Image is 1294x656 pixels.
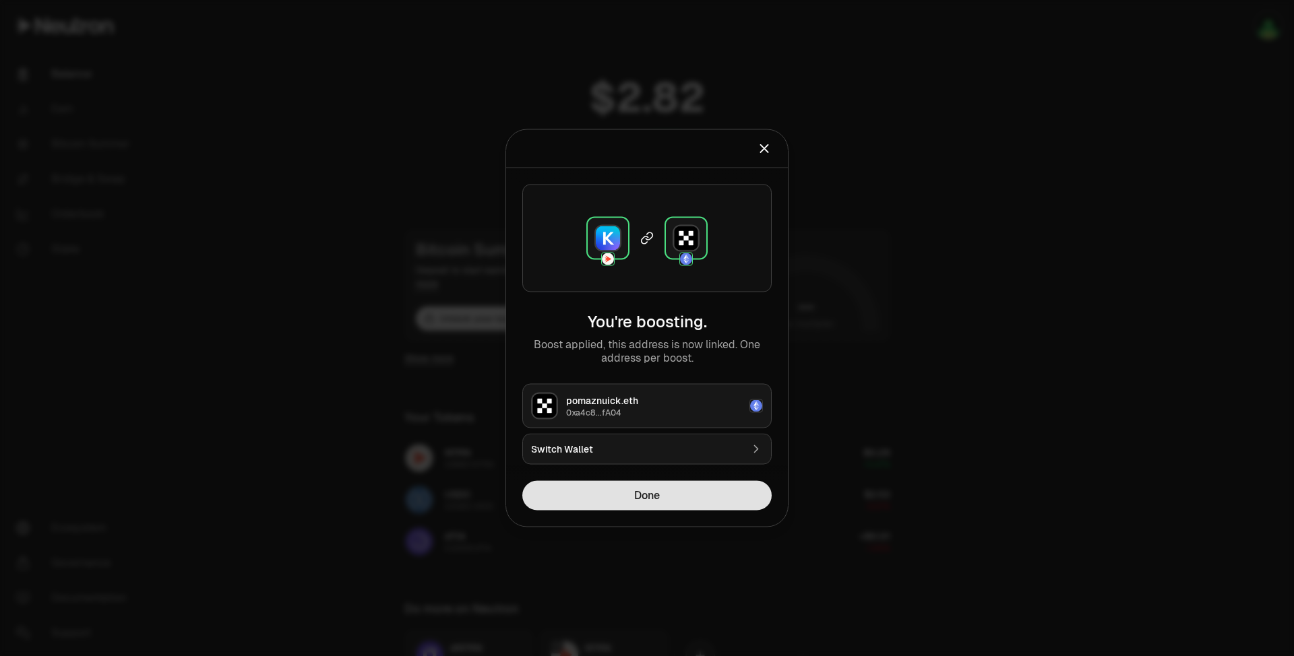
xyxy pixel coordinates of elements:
[522,338,772,365] p: Boost applied, this address is now linked. One address per boost.
[566,394,741,407] div: pomaznuick.eth
[522,434,772,465] button: Switch Wallet
[596,226,620,251] img: Keplr
[522,481,772,511] button: Done
[750,400,762,412] img: Ethereum Logo
[531,442,741,456] div: Switch Wallet
[680,253,692,265] img: Ethereum Logo
[674,226,698,251] img: OKX Wallet
[757,139,772,158] button: Close
[566,407,741,418] div: 0xa4c8...fA04
[602,253,614,265] img: Neutron Logo
[532,394,557,418] img: OKX Wallet
[522,311,772,333] h2: You're boosting.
